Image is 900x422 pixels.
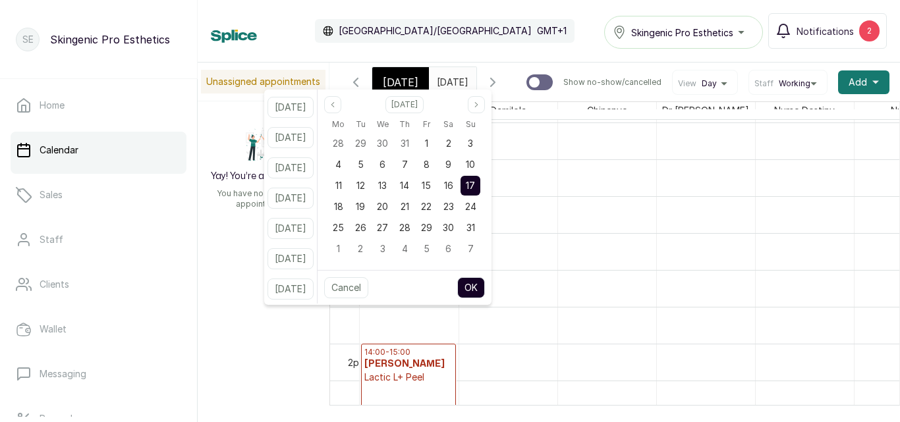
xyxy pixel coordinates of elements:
[334,201,343,212] span: 18
[50,32,170,47] p: Skingenic Pro Esthetics
[678,78,696,89] span: View
[468,243,474,254] span: 7
[399,222,410,233] span: 28
[335,159,341,170] span: 4
[460,238,482,259] div: 07 Sep 2025
[402,243,408,254] span: 4
[437,133,459,154] div: 02 Aug 2025
[422,180,431,191] span: 15
[488,102,529,119] span: Damilola
[372,175,393,196] div: 13 Aug 2025
[40,278,69,291] p: Clients
[40,323,67,336] p: Wallet
[466,159,475,170] span: 10
[466,117,476,132] span: Su
[327,133,349,154] div: 28 Jul 2025
[11,87,186,124] a: Home
[324,277,368,298] button: Cancel
[356,180,365,191] span: 12
[211,170,317,183] h2: Yay! You’re all caught up!
[445,243,451,254] span: 6
[11,311,186,348] a: Wallet
[350,217,372,238] div: 26 Aug 2025
[40,367,86,381] p: Messaging
[466,222,475,233] span: 31
[443,222,454,233] span: 30
[424,243,430,254] span: 5
[445,159,451,170] span: 9
[372,116,393,133] div: Wednesday
[267,127,314,148] button: [DATE]
[631,26,733,40] span: Skingenic Pro Esthetics
[267,218,314,239] button: [DATE]
[327,196,349,217] div: 18 Aug 2025
[772,102,837,119] span: Nurse Destiny
[584,102,630,119] span: Chinenye
[206,188,322,209] p: You have no unassigned appointments.
[350,196,372,217] div: 19 Aug 2025
[416,196,437,217] div: 22 Aug 2025
[356,117,366,132] span: Tu
[416,154,437,175] div: 08 Aug 2025
[350,133,372,154] div: 29 Jul 2025
[393,217,415,238] div: 28 Aug 2025
[678,78,732,89] button: ViewDay
[424,159,430,170] span: 8
[350,238,372,259] div: 02 Sep 2025
[11,356,186,392] a: Messaging
[201,70,325,93] p: Unassigned appointments
[380,243,385,254] span: 3
[40,233,63,246] p: Staff
[400,180,409,191] span: 14
[416,217,437,238] div: 29 Aug 2025
[443,117,453,132] span: Sa
[350,154,372,175] div: 05 Aug 2025
[437,175,459,196] div: 16 Aug 2025
[399,117,410,132] span: Th
[401,138,409,149] span: 31
[460,154,482,175] div: 10 Aug 2025
[339,24,532,38] p: [GEOGRAPHIC_DATA]/[GEOGRAPHIC_DATA]
[337,243,340,254] span: 1
[11,266,186,303] a: Clients
[468,96,485,113] button: Next month
[267,97,314,118] button: [DATE]
[11,132,186,169] a: Calendar
[702,78,717,89] span: Day
[327,217,349,238] div: 25 Aug 2025
[329,101,337,109] svg: page previous
[377,222,388,233] span: 27
[416,116,437,133] div: Friday
[416,238,437,259] div: 05 Sep 2025
[350,175,372,196] div: 12 Aug 2025
[372,238,393,259] div: 03 Sep 2025
[393,238,415,259] div: 04 Sep 2025
[267,157,314,178] button: [DATE]
[472,101,480,109] svg: page next
[443,201,454,212] span: 23
[327,116,482,259] div: Aug 2025
[372,217,393,238] div: 27 Aug 2025
[40,144,78,157] p: Calendar
[460,133,482,154] div: 03 Aug 2025
[385,96,424,113] button: Select month
[393,175,415,196] div: 14 Aug 2025
[437,116,459,133] div: Saturday
[437,238,459,259] div: 06 Sep 2025
[797,24,854,38] span: Notifications
[358,243,363,254] span: 2
[660,102,752,119] span: Dr [PERSON_NAME]
[364,357,453,371] h3: [PERSON_NAME]
[460,175,482,196] div: 17 Aug 2025
[537,24,567,38] p: GMT+1
[437,217,459,238] div: 30 Aug 2025
[324,96,341,113] button: Previous month
[267,278,314,300] button: [DATE]
[849,76,867,89] span: Add
[393,116,415,133] div: Thursday
[377,138,388,149] span: 30
[779,78,810,89] span: Working
[333,138,344,149] span: 28
[350,116,372,133] div: Tuesday
[425,138,428,149] span: 1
